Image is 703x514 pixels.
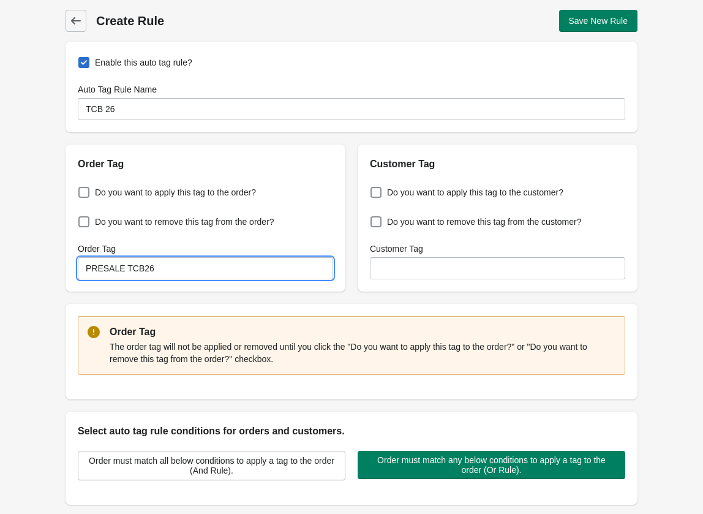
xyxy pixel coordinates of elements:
button: Order must match any below conditions to apply a tag to the order (Or Rule). [358,451,625,479]
span: Do you want to apply this tag to the order? [95,186,256,198]
span: Do you want to remove this tag from the order? [95,216,274,228]
h2: Select auto tag rule conditions for orders and customers. [78,424,625,439]
span: Order must match any below conditions to apply a tag to the order (Or Rule). [367,455,615,475]
h2: Customer Tag [370,157,625,172]
button: Save New Rule [559,10,638,32]
h1: Create Rule [96,12,351,29]
span: Save New Rule [569,16,628,26]
span: Do you want to remove this tag from the customer? [387,216,581,228]
p: Order Tag [110,325,615,339]
label: Order Tag [78,243,116,255]
div: The order tag will not be applied or removed until you click the "Do you want to apply this tag t... [110,339,615,366]
span: Do you want to apply this tag to the customer? [387,186,563,198]
button: Order must match all below conditions to apply a tag to the order (And Rule). [78,451,345,480]
span: Order must match all below conditions to apply a tag to the order (And Rule). [88,456,335,475]
label: Auto Tag Rule Name [78,83,157,96]
h2: Order Tag [78,157,333,172]
span: Enable this auto tag rule? [95,56,192,69]
label: Customer Tag [370,243,423,255]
